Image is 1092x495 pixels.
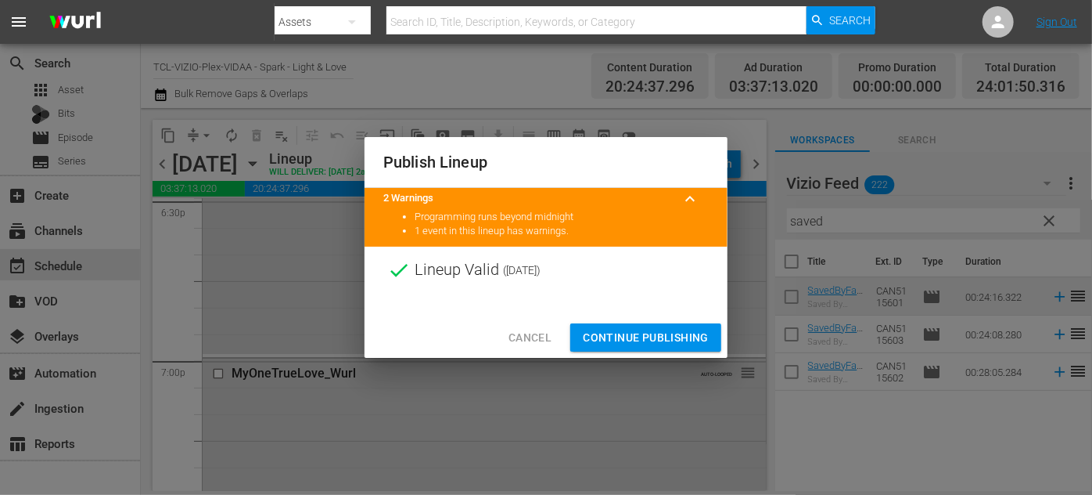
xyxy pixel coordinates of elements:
[38,4,113,41] img: ans4CAIJ8jUAAAAAAAAAAAAAAAAAAAAAAAAgQb4GAAAAAAAAAAAAAAAAAAAAAAAAJMjXAAAAAAAAAAAAAAAAAAAAAAAAgAT5G...
[383,191,671,206] title: 2 Warnings
[365,247,727,294] div: Lineup Valid
[570,323,721,352] button: Continue Publishing
[496,323,564,352] button: Cancel
[383,150,709,175] h2: Publish Lineup
[583,328,709,348] span: Continue Publishing
[829,6,871,34] span: Search
[508,328,551,348] span: Cancel
[415,210,709,225] li: Programming runs beyond midnight
[415,224,709,239] li: 1 event in this lineup has warnings.
[671,180,709,218] button: keyboard_arrow_up
[9,13,28,31] span: menu
[1036,16,1077,28] a: Sign Out
[681,190,699,208] span: keyboard_arrow_up
[503,258,541,282] span: ( [DATE] )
